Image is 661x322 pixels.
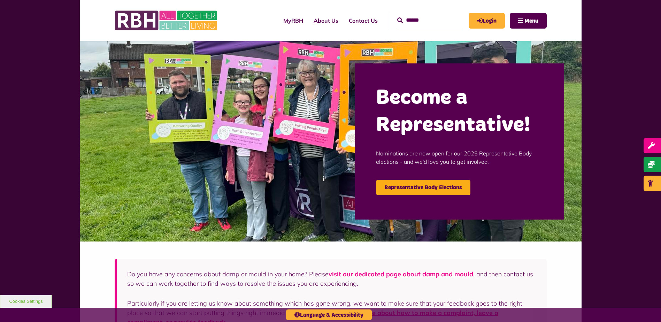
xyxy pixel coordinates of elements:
a: visit our dedicated page about damp and mould [329,270,473,278]
p: Nominations are now open for our 2025 Representative Body elections - and we'd love you to get in... [376,139,543,176]
a: Contact Us [344,11,383,30]
a: About Us [308,11,344,30]
img: Image (22) [80,41,582,242]
img: RBH [115,7,219,34]
button: Navigation [510,13,547,29]
a: Representative Body Elections [376,180,470,195]
a: MyRBH [278,11,308,30]
h2: Become a Representative! [376,84,543,139]
p: Do you have any concerns about damp or mould in your home? Please , and then contact us so we can... [127,269,536,288]
button: Language & Accessibility [286,309,372,320]
span: Menu [524,18,538,24]
a: MyRBH [469,13,505,29]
